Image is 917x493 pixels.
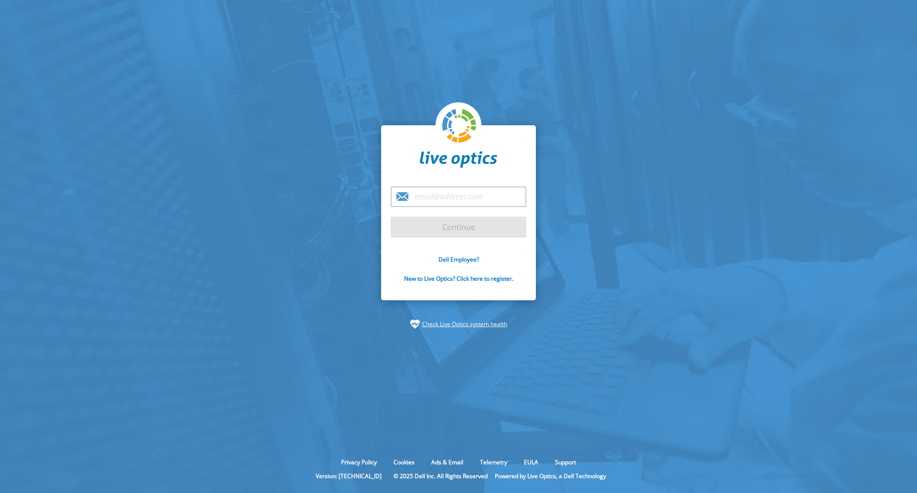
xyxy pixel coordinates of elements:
[422,319,507,329] a: Check Live Optics system health
[548,458,583,466] a: Support
[420,151,497,168] img: liveoptics-word.svg
[410,319,420,329] img: status-check-icon.svg
[495,472,606,480] li: Powered by Live Optics, a Dell Technology
[334,458,384,466] a: Privacy Policy
[311,472,386,480] li: Version: [TECHNICAL_ID]
[473,458,514,466] a: Telemetry
[438,255,479,263] a: Dell Employee?
[517,458,545,466] a: EULA
[424,458,470,466] a: Ads & Email
[391,186,526,207] input: email@address.com
[404,274,513,283] a: New to Live Optics? Click here to register.
[386,458,422,466] a: Cookies
[389,472,492,480] li: © 2025 Dell Inc. All Rights Reserved
[442,109,477,143] img: liveoptics-logo.svg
